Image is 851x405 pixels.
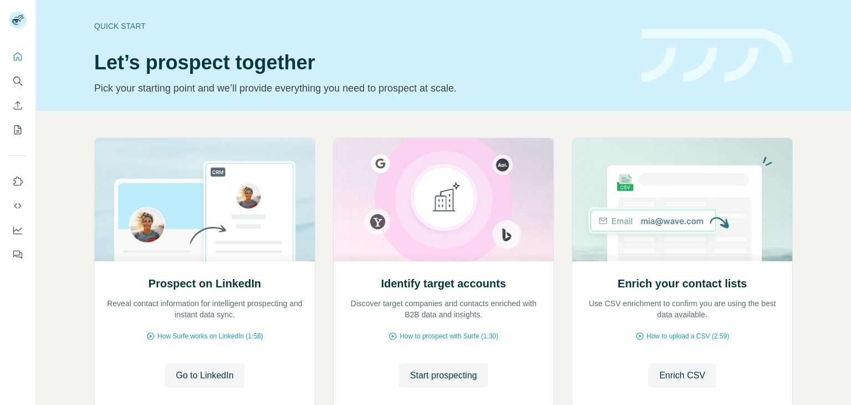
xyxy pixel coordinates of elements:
[165,363,244,388] button: Go to LinkedIn
[94,21,628,32] div: Quick start
[9,220,27,240] button: Dashboard
[410,369,477,382] span: Start prospecting
[399,363,488,388] button: Start prospecting
[9,95,27,115] button: Enrich CSV
[148,276,261,291] h2: Prospect on LinkedIn
[381,276,506,291] h2: Identify target accounts
[642,29,793,83] img: banner
[583,298,781,320] p: Use CSV enrichment to confirm you are using the best data available.
[399,331,498,341] span: How to prospect with Surfe (1:30)
[94,138,315,261] img: Prospect on LinkedIn
[94,52,628,74] h1: Let’s prospect together
[333,138,554,261] img: Identify target accounts
[647,331,729,341] span: How to upload a CSV (2:59)
[345,298,542,320] p: Discover target companies and contacts enriched with B2B data and insights.
[106,298,304,320] p: Reveal contact information for intelligent prospecting and instant data sync.
[9,120,27,140] button: My lists
[9,245,27,265] button: Feedback
[9,47,27,67] button: Quick start
[659,369,705,382] span: Enrich CSV
[9,196,27,216] button: Use Surfe API
[94,80,628,96] p: Pick your starting point and we’ll provide everything you need to prospect at scale.
[618,276,747,291] h2: Enrich your contact lists
[176,369,233,382] span: Go to LinkedIn
[157,331,263,341] span: How Surfe works on LinkedIn (1:58)
[648,363,716,388] button: Enrich CSV
[9,71,27,91] button: Search
[9,171,27,191] button: Use Surfe on LinkedIn
[572,138,793,261] img: Enrich your contact lists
